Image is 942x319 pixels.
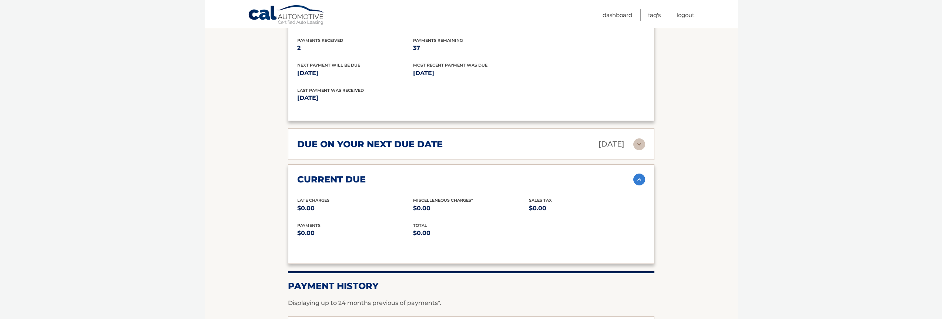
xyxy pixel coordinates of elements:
[599,138,624,151] p: [DATE]
[603,9,632,21] a: Dashboard
[413,38,463,43] span: Payments Remaining
[297,63,360,68] span: Next Payment will be due
[633,174,645,185] img: accordion-active.svg
[677,9,694,21] a: Logout
[297,203,413,214] p: $0.00
[297,88,364,93] span: Last Payment was received
[413,43,529,53] p: 37
[413,203,529,214] p: $0.00
[297,68,413,78] p: [DATE]
[248,5,326,26] a: Cal Automotive
[288,299,654,308] p: Displaying up to 24 months previous of payments*.
[297,198,329,203] span: Late Charges
[297,38,343,43] span: Payments Received
[633,138,645,150] img: accordion-rest.svg
[648,9,661,21] a: FAQ's
[297,139,443,150] h2: due on your next due date
[288,281,654,292] h2: Payment History
[413,68,529,78] p: [DATE]
[297,223,321,228] span: payments
[413,223,427,228] span: total
[297,174,366,185] h2: current due
[297,93,471,103] p: [DATE]
[413,198,473,203] span: Miscelleneous Charges*
[529,198,552,203] span: Sales Tax
[413,228,529,238] p: $0.00
[297,43,413,53] p: 2
[413,63,487,68] span: Most Recent Payment Was Due
[297,228,413,238] p: $0.00
[529,203,645,214] p: $0.00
